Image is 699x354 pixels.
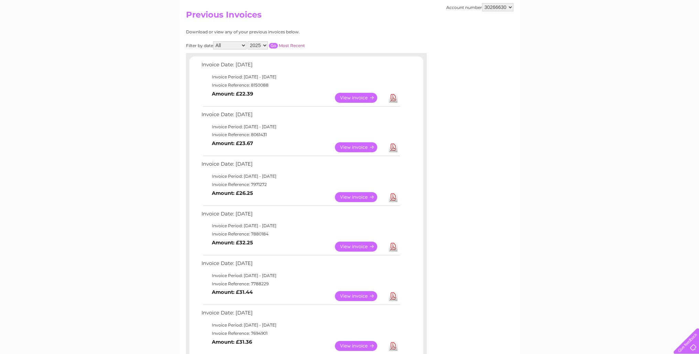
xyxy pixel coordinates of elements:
[578,29,591,34] a: Water
[200,329,401,338] td: Invoice Reference: 7694901
[335,93,385,103] a: View
[200,110,401,123] td: Invoice Date: [DATE]
[200,209,401,222] td: Invoice Date: [DATE]
[335,142,385,152] a: View
[200,180,401,189] td: Invoice Reference: 7971272
[200,321,401,329] td: Invoice Period: [DATE] - [DATE]
[200,73,401,81] td: Invoice Period: [DATE] - [DATE]
[200,159,401,172] td: Invoice Date: [DATE]
[212,140,253,146] b: Amount: £23.67
[446,3,513,11] div: Account number
[212,91,253,97] b: Amount: £22.39
[389,192,397,202] a: Download
[335,242,385,252] a: View
[200,280,401,288] td: Invoice Reference: 7788229
[389,291,397,301] a: Download
[389,242,397,252] a: Download
[614,29,635,34] a: Telecoms
[186,41,367,49] div: Filter by date
[200,222,401,230] td: Invoice Period: [DATE] - [DATE]
[200,172,401,180] td: Invoice Period: [DATE] - [DATE]
[200,131,401,139] td: Invoice Reference: 8061431
[676,29,692,34] a: Log out
[279,43,305,48] a: Most Recent
[212,240,253,246] b: Amount: £32.25
[200,308,401,321] td: Invoice Date: [DATE]
[200,81,401,89] td: Invoice Reference: 8150088
[186,10,513,23] h2: Previous Invoices
[200,60,401,73] td: Invoice Date: [DATE]
[389,341,397,351] a: Download
[186,30,367,34] div: Download or view any of your previous invoices below.
[200,259,401,272] td: Invoice Date: [DATE]
[595,29,610,34] a: Energy
[335,192,385,202] a: View
[335,291,385,301] a: View
[187,4,512,33] div: Clear Business is a trading name of Verastar Limited (registered in [GEOGRAPHIC_DATA] No. 3667643...
[200,123,401,131] td: Invoice Period: [DATE] - [DATE]
[24,18,59,39] img: logo.png
[335,341,385,351] a: View
[200,230,401,238] td: Invoice Reference: 7880184
[569,3,617,12] a: 0333 014 3131
[389,93,397,103] a: Download
[639,29,649,34] a: Blog
[653,29,670,34] a: Contact
[212,190,253,196] b: Amount: £26.25
[212,339,252,345] b: Amount: £31.36
[200,272,401,280] td: Invoice Period: [DATE] - [DATE]
[212,289,253,295] b: Amount: £31.44
[389,142,397,152] a: Download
